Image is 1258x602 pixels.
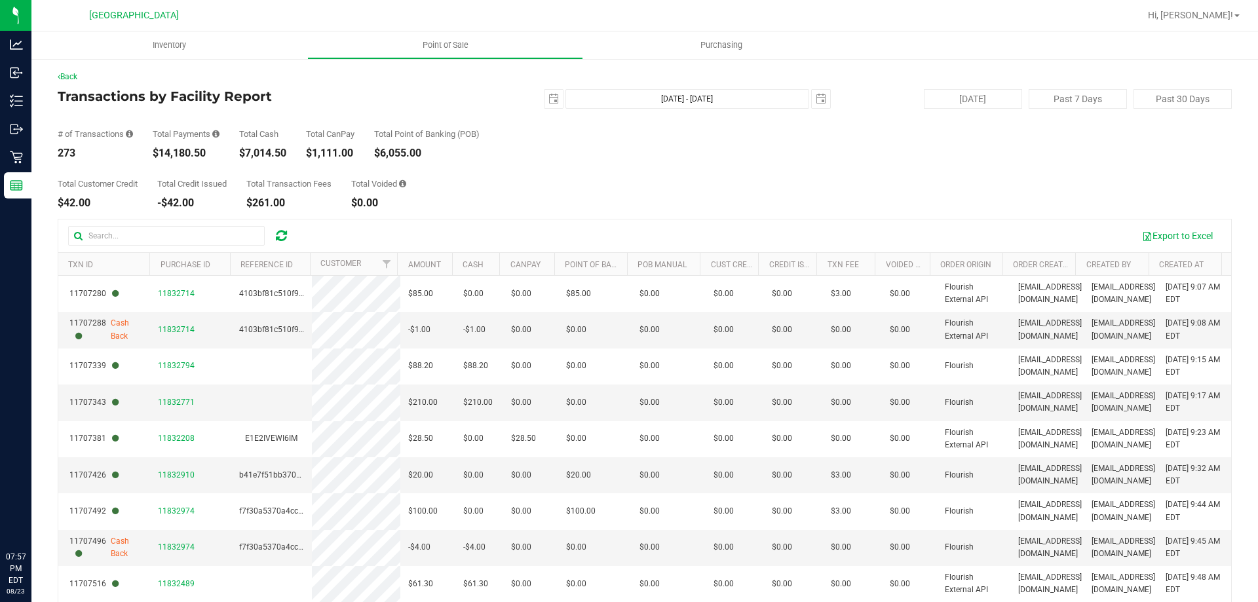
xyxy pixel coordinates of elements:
[158,542,195,552] span: 11832974
[239,542,375,552] span: f7f30a5370a4ccf5858c2c7c679cae58
[639,505,660,517] span: $0.00
[831,396,851,409] span: $0.00
[68,226,265,246] input: Search...
[945,541,974,554] span: Flourish
[1013,260,1084,269] a: Order Created By
[1166,426,1223,451] span: [DATE] 9:23 AM EDT
[511,469,531,481] span: $0.00
[306,130,354,138] div: Total CanPay
[566,505,596,517] span: $100.00
[1159,260,1204,269] a: Created At
[153,130,219,138] div: Total Payments
[10,94,23,107] inline-svg: Inventory
[463,288,484,300] span: $0.00
[1092,281,1155,306] span: [EMAIL_ADDRESS][DOMAIN_NAME]
[1166,390,1223,415] span: [DATE] 9:17 AM EDT
[239,506,375,516] span: f7f30a5370a4ccf5858c2c7c679cae58
[714,505,734,517] span: $0.00
[1086,260,1131,269] a: Created By
[111,535,142,560] span: Cash Back
[890,505,910,517] span: $0.00
[711,260,759,269] a: Cust Credit
[158,434,195,443] span: 11832208
[408,288,433,300] span: $85.00
[58,72,77,81] a: Back
[135,39,204,51] span: Inventory
[158,506,195,516] span: 11832974
[714,288,734,300] span: $0.00
[6,551,26,586] p: 07:57 PM EDT
[1018,499,1082,523] span: [EMAIL_ADDRESS][DOMAIN_NAME]
[1166,499,1223,523] span: [DATE] 9:44 AM EDT
[639,360,660,372] span: $0.00
[890,541,910,554] span: $0.00
[408,324,430,336] span: -$1.00
[69,535,111,560] span: 11707496
[772,288,792,300] span: $0.00
[320,259,361,268] a: Customer
[463,324,486,336] span: -$1.00
[463,469,484,481] span: $0.00
[1148,10,1233,20] span: Hi, [PERSON_NAME]!
[511,432,536,445] span: $28.50
[639,288,660,300] span: $0.00
[831,541,851,554] span: $0.00
[69,317,111,342] span: 11707288
[511,360,531,372] span: $0.00
[212,130,219,138] i: Sum of all successful, non-voided payment transaction amounts, excluding tips and transaction fees.
[714,578,734,590] span: $0.00
[157,198,227,208] div: -$42.00
[566,469,591,481] span: $20.00
[239,289,379,298] span: 4103bf81c510f96672170a5dd5831a4f
[924,89,1022,109] button: [DATE]
[772,432,792,445] span: $0.00
[566,578,586,590] span: $0.00
[639,432,660,445] span: $0.00
[58,130,133,138] div: # of Transactions
[158,579,195,588] span: 11832489
[1092,499,1155,523] span: [EMAIL_ADDRESS][DOMAIN_NAME]
[890,324,910,336] span: $0.00
[111,317,142,342] span: Cash Back
[239,130,286,138] div: Total Cash
[566,541,586,554] span: $0.00
[408,360,433,372] span: $88.20
[714,324,734,336] span: $0.00
[399,179,406,188] i: Sum of all voided payment transaction amounts, excluding tips and transaction fees.
[1018,426,1082,451] span: [EMAIL_ADDRESS][DOMAIN_NAME]
[408,432,433,445] span: $28.50
[945,396,974,409] span: Flourish
[772,578,792,590] span: $0.00
[158,289,195,298] span: 11832714
[890,360,910,372] span: $0.00
[463,260,484,269] a: Cash
[58,148,133,159] div: 273
[1018,535,1082,560] span: [EMAIL_ADDRESS][DOMAIN_NAME]
[812,90,830,108] span: select
[890,578,910,590] span: $0.00
[10,122,23,136] inline-svg: Outbound
[408,578,433,590] span: $61.30
[1166,281,1223,306] span: [DATE] 9:07 AM EDT
[639,324,660,336] span: $0.00
[6,586,26,596] p: 08/23
[463,432,484,445] span: $0.00
[158,470,195,480] span: 11832910
[714,541,734,554] span: $0.00
[511,324,531,336] span: $0.00
[566,288,591,300] span: $85.00
[157,179,227,188] div: Total Credit Issued
[1092,535,1155,560] span: [EMAIL_ADDRESS][DOMAIN_NAME]
[511,578,531,590] span: $0.00
[945,281,1002,306] span: Flourish External API
[1018,462,1082,487] span: [EMAIL_ADDRESS][DOMAIN_NAME]
[772,396,792,409] span: $0.00
[58,198,138,208] div: $42.00
[69,469,119,481] span: 11707426
[239,325,379,334] span: 4103bf81c510f96672170a5dd5831a4f
[246,179,332,188] div: Total Transaction Fees
[351,198,406,208] div: $0.00
[1018,571,1082,596] span: [EMAIL_ADDRESS][DOMAIN_NAME]
[408,396,438,409] span: $210.00
[639,396,660,409] span: $0.00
